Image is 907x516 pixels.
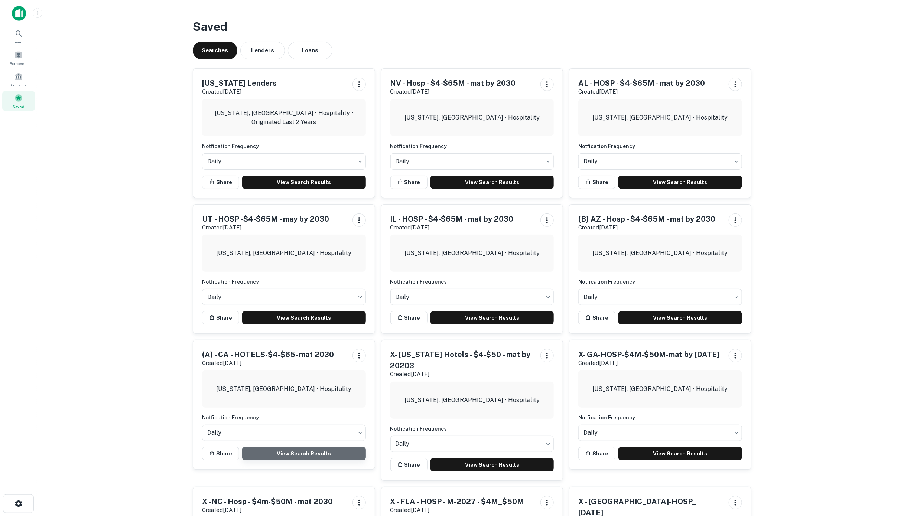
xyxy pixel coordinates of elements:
a: View Search Results [430,458,554,471]
a: View Search Results [618,311,742,324]
a: Contacts [2,69,35,89]
h5: X- GA-HOSP-$4M-$50M-mat by [DATE] [578,349,719,360]
button: Searches [193,42,237,59]
a: Saved [2,91,35,111]
a: View Search Results [430,176,554,189]
p: Created [DATE] [202,223,329,232]
h6: Notfication Frequency [202,278,366,286]
a: View Search Results [618,447,742,460]
div: Without label [202,151,366,172]
p: [US_STATE], [GEOGRAPHIC_DATA] • Hospitality [404,396,540,405]
button: Share [390,176,428,189]
h6: Notfication Frequency [578,278,742,286]
div: Without label [390,287,554,307]
span: Borrowers [10,61,27,66]
p: Created [DATE] [390,223,514,232]
button: Loans [288,42,332,59]
button: Share [202,176,239,189]
a: View Search Results [242,176,366,189]
button: Share [578,447,615,460]
h5: AL - HOSP - $4-$65M - mat by 2030 [578,78,705,89]
h5: X - FLA - HOSP - M-2027 - $4M_$50M [390,496,524,507]
div: Without label [578,287,742,307]
h5: (A) - CA - HOTELS-$4-$65- mat 2030 [202,349,334,360]
div: Without label [390,434,554,454]
h6: Notfication Frequency [578,142,742,150]
span: Contacts [11,82,26,88]
p: [US_STATE], [GEOGRAPHIC_DATA] • Hospitality [216,249,351,258]
p: [US_STATE], [GEOGRAPHIC_DATA] • Hospitality [404,113,540,122]
button: Share [202,311,239,324]
h5: UT - HOSP -$4-$65M - may by 2030 [202,213,329,225]
h3: Saved [193,18,751,36]
p: [US_STATE], [GEOGRAPHIC_DATA] • Hospitality [593,113,728,122]
button: Share [202,447,239,460]
p: Created [DATE] [202,359,334,368]
h6: Notfication Frequency [390,278,554,286]
button: Share [390,458,428,471]
div: Without label [578,422,742,443]
p: [US_STATE], [GEOGRAPHIC_DATA] • Hospitality [593,385,728,393]
a: View Search Results [430,311,554,324]
button: Share [390,311,428,324]
iframe: Chat Widget [870,457,907,492]
p: Created [DATE] [390,506,524,515]
img: capitalize-icon.png [12,6,26,21]
p: [US_STATE], [GEOGRAPHIC_DATA] • Hospitality [593,249,728,258]
button: Share [578,176,615,189]
p: [US_STATE], [GEOGRAPHIC_DATA] • Hospitality • Originated Last 2 Years [208,109,360,127]
p: Created [DATE] [578,359,719,368]
p: [US_STATE], [GEOGRAPHIC_DATA] • Hospitality [404,249,540,258]
h5: (B) AZ - Hosp - $4-$65M - mat by 2030 [578,213,715,225]
a: View Search Results [618,176,742,189]
h6: Notfication Frequency [390,142,554,150]
div: Without label [202,287,366,307]
div: Without label [202,422,366,443]
p: Created [DATE] [202,506,333,515]
h6: Notfication Frequency [390,425,554,433]
h6: Notfication Frequency [202,414,366,422]
h5: [US_STATE] Lenders [202,78,277,89]
p: Created [DATE] [578,87,705,96]
a: Borrowers [2,48,35,68]
h6: Notfication Frequency [578,414,742,422]
a: View Search Results [242,447,366,460]
h5: NV - Hosp - $4-$65M - mat by 2030 [390,78,516,89]
p: Created [DATE] [390,370,535,379]
div: Without label [390,151,554,172]
a: View Search Results [242,311,366,324]
h5: X- [US_STATE] Hotels - $4-$50 - mat by 20203 [390,349,535,371]
p: Created [DATE] [578,223,715,232]
p: [US_STATE], [GEOGRAPHIC_DATA] • Hospitality [216,385,351,393]
h5: IL - HOSP - $4-$65M - mat by 2030 [390,213,514,225]
span: Search [13,39,25,45]
p: Created [DATE] [390,87,516,96]
a: Search [2,26,35,46]
h6: Notfication Frequency [202,142,366,150]
button: Lenders [240,42,285,59]
button: Share [578,311,615,324]
h5: X -NC - Hosp - $4m-$50M - mat 2030 [202,496,333,507]
span: Saved [13,104,25,110]
div: Without label [578,151,742,172]
p: Created [DATE] [202,87,277,96]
